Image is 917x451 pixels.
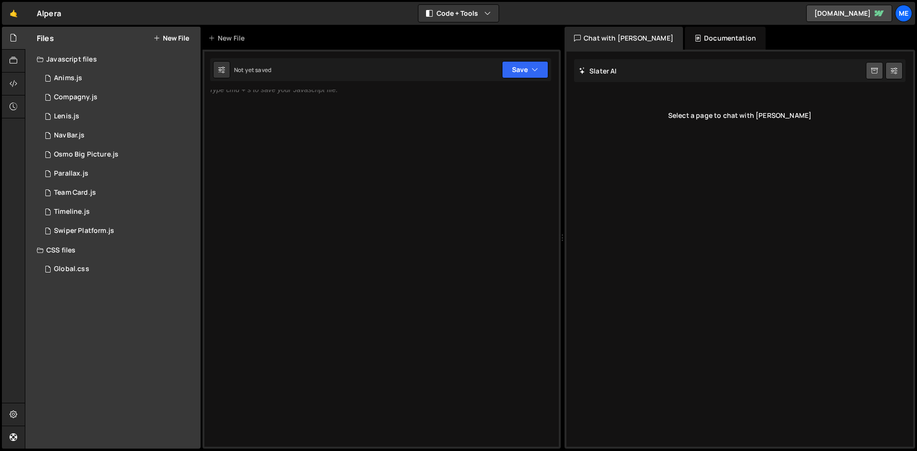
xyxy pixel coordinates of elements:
[37,260,201,279] div: 16285/43940.css
[574,96,906,135] div: Select a page to chat with [PERSON_NAME]
[37,126,201,145] div: 16285/44885.js
[54,169,88,178] div: Parallax.js
[153,34,189,42] button: New File
[565,27,683,50] div: Chat with [PERSON_NAME]
[208,33,248,43] div: New File
[54,131,85,140] div: NavBar.js
[25,50,201,69] div: Javascript files
[54,112,79,121] div: Lenis.js
[37,202,201,221] div: 16285/44875.js
[25,241,201,260] div: CSS files
[54,150,118,159] div: Osmo Big Picture.js
[37,221,201,241] div: 16285/43961.js
[54,93,97,102] div: Compagny.js
[37,164,201,183] div: 16285/45492.js
[54,227,114,235] div: Swiper Platform.js
[37,107,201,126] div: 16285/45494.js
[685,27,766,50] div: Documentation
[37,183,201,202] div: 16285/43939.js
[54,208,90,216] div: Timeline.js
[895,5,912,22] a: Me
[37,8,61,19] div: Alpera
[54,189,96,197] div: Team Card.js
[37,33,54,43] h2: Files
[502,61,548,78] button: Save
[54,74,82,83] div: Anims.js
[579,66,617,75] h2: Slater AI
[54,265,89,273] div: Global.css
[806,5,892,22] a: [DOMAIN_NAME]
[37,69,201,88] div: 16285/44894.js
[234,66,271,74] div: Not yet saved
[37,145,201,164] div: 16285/44842.js
[37,88,201,107] div: 16285/44080.js
[2,2,25,25] a: 🤙
[418,5,499,22] button: Code + Tools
